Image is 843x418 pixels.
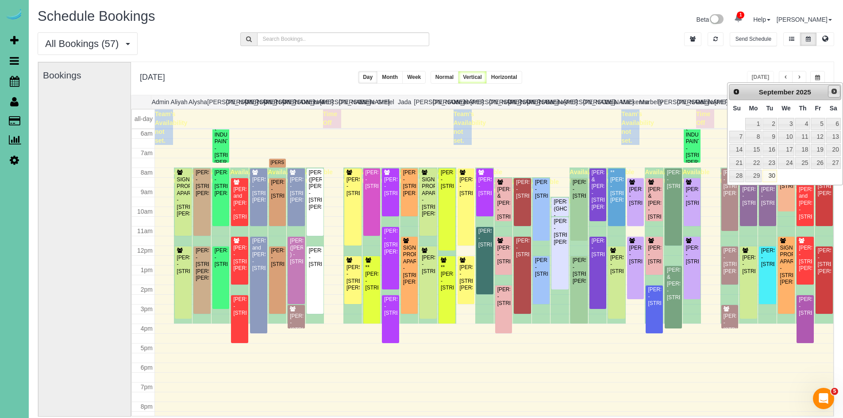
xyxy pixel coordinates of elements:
th: Reinier [696,95,714,109]
th: [PERSON_NAME] [226,95,245,109]
span: Available time [438,168,465,184]
div: [PERSON_NAME] - [STREET_ADDRESS][PERSON_NAME] [233,245,246,272]
span: 6pm [141,364,153,371]
a: 1 [745,118,762,130]
div: [PERSON_NAME] - [STREET_ADDRESS] [497,286,511,307]
th: Jerrah [451,95,470,109]
iframe: Intercom live chat [813,388,834,409]
button: Vertical [458,71,487,84]
div: [PERSON_NAME] - [STREET_ADDRESS] [761,247,774,268]
a: 6 [826,118,841,130]
th: [PERSON_NAME] [715,95,733,109]
div: [PERSON_NAME] - [STREET_ADDRESS] [384,296,397,316]
div: [PERSON_NAME] - [STREET_ADDRESS] [647,286,661,307]
div: [PERSON_NAME] - [STREET_ADDRESS] [516,238,529,258]
div: [PERSON_NAME] - [STREET_ADDRESS] [742,186,755,207]
span: 5pm [141,344,153,352]
span: Friday [815,105,821,112]
a: 23 [762,157,777,169]
span: Schedule Bookings [38,8,155,24]
th: Mackenna [620,95,639,109]
img: Automaid Logo [5,9,23,21]
span: Available time [550,198,577,214]
a: 29 [745,170,762,182]
div: [PERSON_NAME] - [STREET_ADDRESS] [647,245,661,265]
div: [PERSON_NAME] (GHC) - [STREET_ADDRESS] [271,160,370,165]
a: 13 [826,131,841,143]
th: [PERSON_NAME] [658,95,677,109]
span: Available time [513,178,540,194]
th: [PERSON_NAME] [583,95,601,109]
div: **[PERSON_NAME] - [STREET_ADDRESS][PERSON_NAME] [610,169,624,203]
span: September [759,88,794,96]
a: Prev [730,86,743,98]
div: [PERSON_NAME] - [STREET_ADDRESS] [271,179,285,199]
div: [PERSON_NAME] - [STREET_ADDRESS] [346,176,360,197]
div: [PERSON_NAME] - [STREET_ADDRESS] [685,186,699,207]
div: [PERSON_NAME] & [PERSON_NAME] - [STREET_ADDRESS][PERSON_NAME] [591,169,605,211]
th: Demona [301,95,320,109]
a: 24 [778,157,795,169]
div: [PERSON_NAME] - [STREET_ADDRESS] [516,179,529,199]
a: 21 [729,157,744,169]
a: 14 [729,144,744,156]
a: 12 [811,131,825,143]
div: [PERSON_NAME] - [STREET_ADDRESS] [497,245,511,265]
div: [PERSON_NAME] - [STREET_ADDRESS] [629,186,643,207]
div: [PERSON_NAME] & [PERSON_NAME] - [STREET_ADDRESS] [647,186,661,220]
a: 5 [811,118,825,130]
span: 2pm [141,286,153,293]
span: Available time [212,168,239,184]
button: Horizontal [486,71,522,84]
span: Sunday [733,105,741,112]
th: Lola [602,95,620,109]
button: Month [377,71,403,84]
div: [PERSON_NAME] - [STREET_ADDRESS] [384,176,397,197]
th: Aliyah [169,95,188,109]
div: [PERSON_NAME] - [STREET_ADDRESS] [535,179,548,199]
div: [PERSON_NAME] and [PERSON_NAME] - [STREET_ADDRESS] [233,186,246,220]
div: [PERSON_NAME] and [PERSON_NAME] - [STREET_ADDRESS] [252,238,266,272]
button: Week [402,71,426,84]
span: Available time [174,168,201,184]
a: 17 [778,144,795,156]
span: Available time [400,168,427,184]
button: [DATE] [747,71,774,84]
h2: [DATE] [140,71,165,82]
div: SIGNATURE PROPERTIES APARTMENTS - [STREET_ADDRESS][PERSON_NAME] [421,176,435,218]
span: Time Off [696,110,710,126]
a: 1 [730,9,747,28]
div: [PERSON_NAME] - [STREET_ADDRESS] [478,176,492,197]
th: [PERSON_NAME] [339,95,358,109]
button: All Bookings (57) [38,32,138,55]
a: 16 [762,144,777,156]
span: 3pm [141,305,153,313]
div: [PERSON_NAME] ([PERSON_NAME] ) - [STREET_ADDRESS] [289,238,303,265]
a: 19 [811,144,825,156]
div: [PERSON_NAME] - [STREET_ADDRESS] [798,296,812,316]
a: 4 [795,118,810,130]
th: [PERSON_NAME] [282,95,301,109]
div: [PERSON_NAME] - [STREET_ADDRESS] [289,313,303,333]
div: [PERSON_NAME] - [STREET_ADDRESS][PERSON_NAME] [723,169,737,197]
a: Help [753,16,770,23]
input: Search Bookings.. [257,32,430,46]
span: Available time [419,168,446,184]
span: Monday [749,105,758,112]
a: Next [828,85,840,98]
div: SIGNATURE PROPERTIES APARTMENTS - [STREET_ADDRESS][PERSON_NAME] [780,245,793,286]
div: [PERSON_NAME] - [STREET_ADDRESS] [177,254,190,275]
a: 10 [778,131,795,143]
img: New interface [709,14,724,26]
div: [PERSON_NAME] - [STREET_ADDRESS] [308,247,322,268]
span: 4pm [141,325,153,332]
span: 10am [137,208,153,215]
a: 9 [762,131,777,143]
th: Alysha [189,95,207,109]
div: [PERSON_NAME] - [STREET_ADDRESS] [610,254,624,275]
div: [PERSON_NAME] - [STREET_ADDRESS] [478,228,492,248]
div: [PERSON_NAME] - [STREET_ADDRESS] [535,257,548,277]
div: **[PERSON_NAME] - [STREET_ADDRESS] [365,264,379,292]
a: [PERSON_NAME] [777,16,832,23]
a: 8 [745,131,762,143]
